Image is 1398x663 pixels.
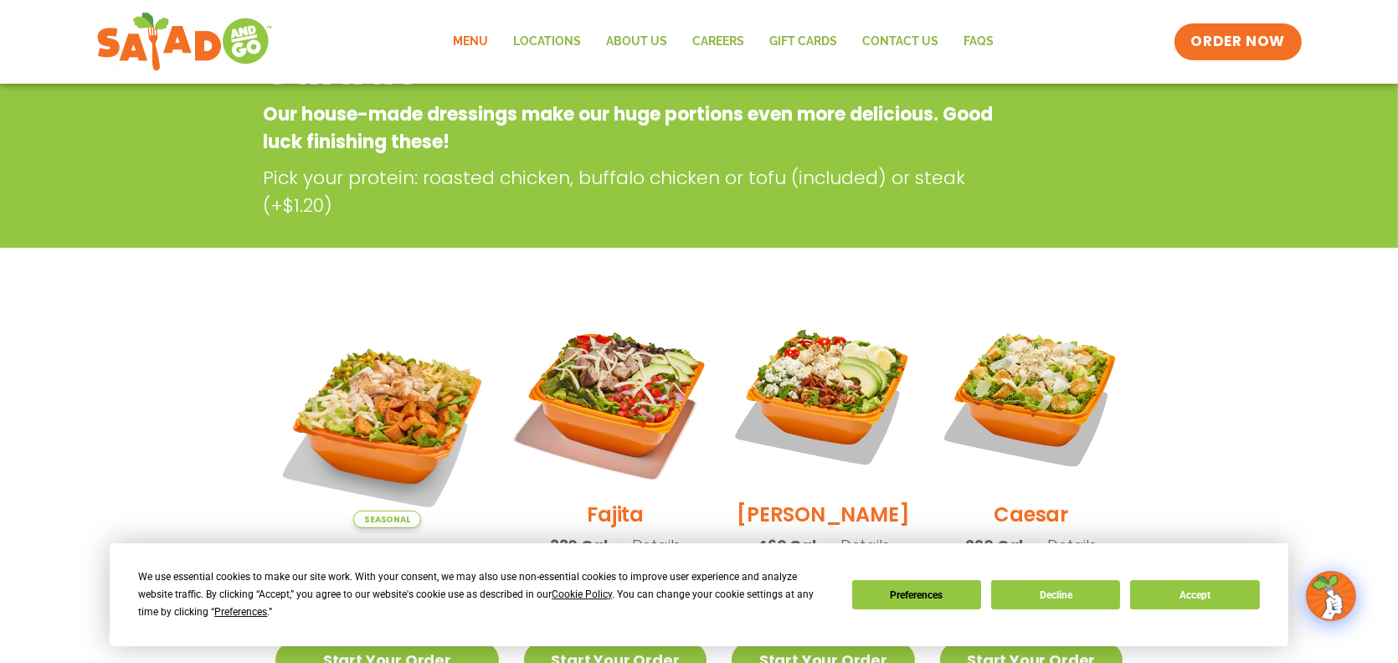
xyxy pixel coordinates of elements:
h2: Fajita [587,500,644,529]
button: Decline [991,580,1120,609]
div: We use essential cookies to make our site work. With your consent, we may also use non-essential ... [138,568,831,621]
img: Product photo for Cobb Salad [732,305,914,487]
a: About Us [594,23,680,61]
a: ORDER NOW [1174,23,1302,60]
button: Accept [1130,580,1259,609]
h2: Southwest Harvest Salad [275,541,499,599]
h2: Caesar [995,500,1069,529]
a: FAQs [951,23,1006,61]
span: Details [840,535,890,556]
span: Preferences [214,606,267,618]
img: wpChatIcon [1308,573,1354,619]
p: Pick your protein: roasted chicken, buffalo chicken or tofu (included) or steak (+$1.20) [263,164,1008,219]
span: Seasonal [353,511,421,528]
span: Details [632,535,681,556]
span: Details [1047,535,1097,556]
img: Product photo for Caesar Salad [940,305,1123,487]
div: Cookie Consent Prompt [110,543,1288,646]
nav: Menu [440,23,1006,61]
span: 460 Cal [757,534,816,557]
img: Product photo for Southwest Harvest Salad [275,305,499,528]
img: new-SAG-logo-768×292 [96,8,273,75]
a: Contact Us [850,23,951,61]
a: GIFT CARDS [757,23,850,61]
a: Careers [680,23,757,61]
a: Locations [501,23,594,61]
span: 330 Cal [550,534,608,557]
span: Cookie Policy [552,588,612,600]
h2: [PERSON_NAME] [738,500,910,529]
span: 290 Cal [966,534,1024,557]
span: ORDER NOW [1191,32,1285,52]
button: Preferences [852,580,981,609]
a: Menu [440,23,501,61]
p: Our house-made dressings make our huge portions even more delicious. Good luck finishing these! [263,100,1000,156]
img: Product photo for Fajita Salad [508,289,722,503]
